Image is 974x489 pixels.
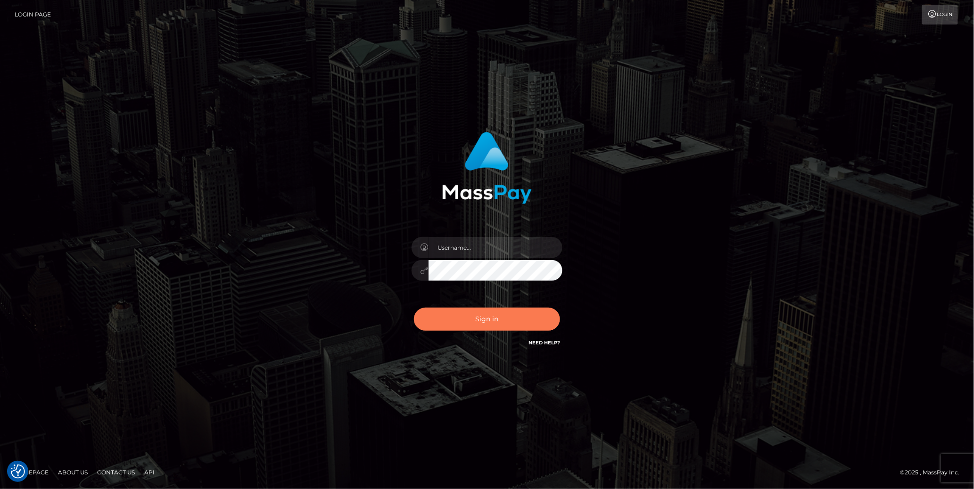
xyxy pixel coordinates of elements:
[414,308,560,331] button: Sign in
[11,465,25,479] button: Consent Preferences
[140,465,158,480] a: API
[93,465,139,480] a: Contact Us
[528,340,560,346] a: Need Help?
[11,465,25,479] img: Revisit consent button
[900,467,967,478] div: © 2025 , MassPay Inc.
[15,5,51,24] a: Login Page
[442,132,532,204] img: MassPay Login
[922,5,958,24] a: Login
[429,237,562,258] input: Username...
[54,465,91,480] a: About Us
[10,465,52,480] a: Homepage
